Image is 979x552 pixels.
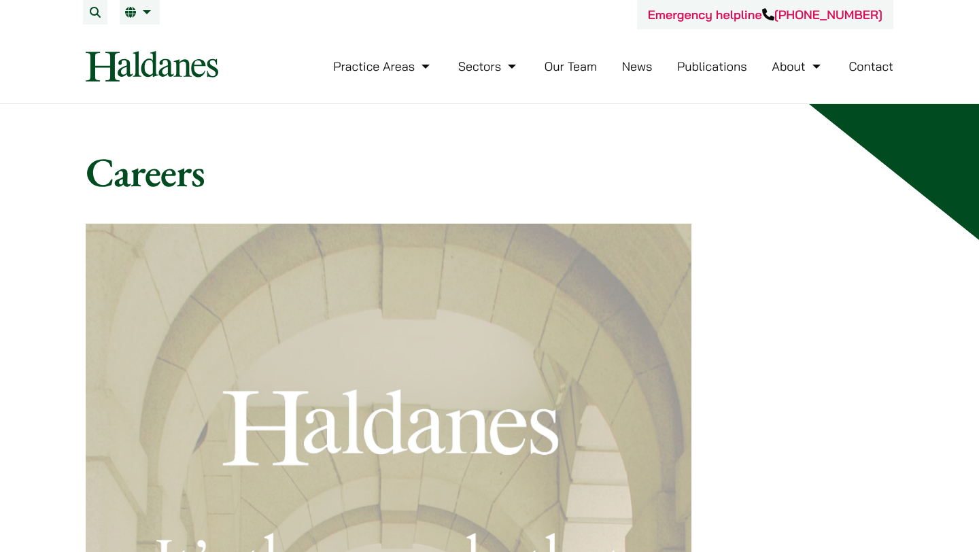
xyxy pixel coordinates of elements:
a: Practice Areas [333,58,433,74]
a: Contact [848,58,893,74]
a: About [772,58,823,74]
a: Publications [677,58,747,74]
a: Sectors [458,58,519,74]
a: News [622,58,653,74]
h1: Careers [86,148,893,196]
a: EN [125,7,154,18]
img: Logo of Haldanes [86,51,218,82]
a: Our Team [545,58,597,74]
a: Emergency helpline[PHONE_NUMBER] [648,7,882,22]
